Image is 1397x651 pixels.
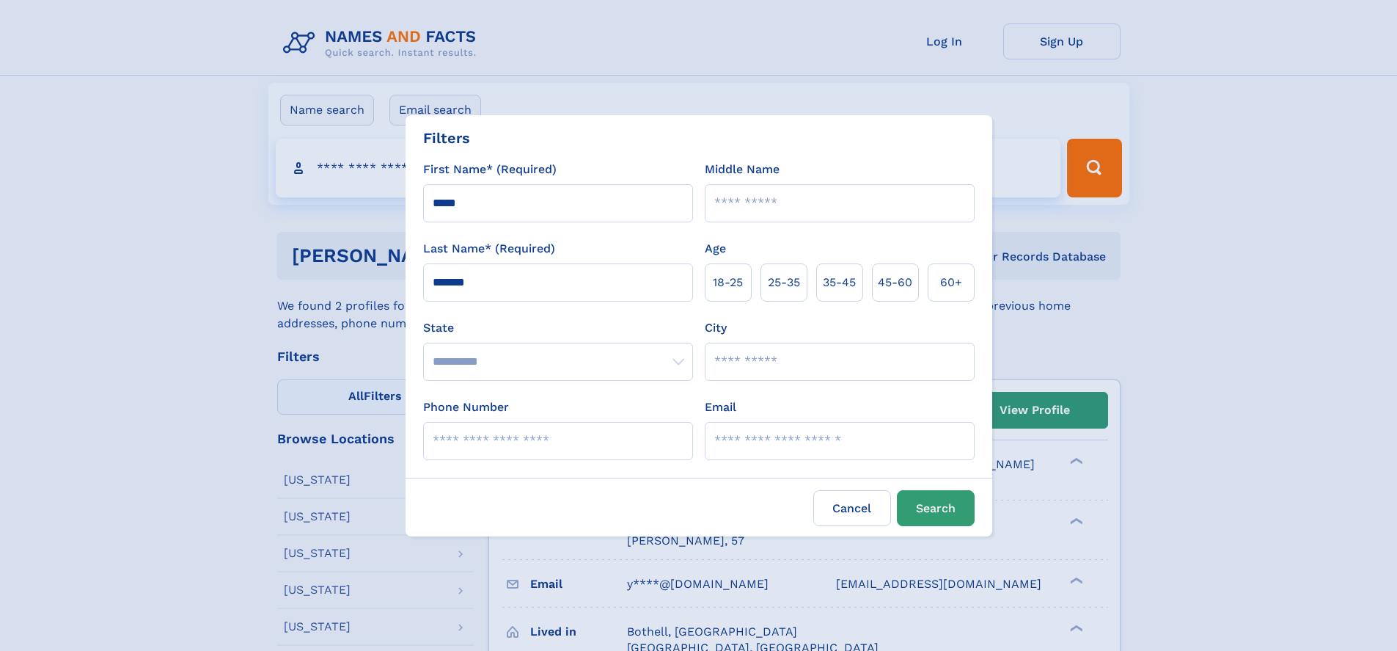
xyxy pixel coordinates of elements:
[713,274,743,291] span: 18‑25
[813,490,891,526] label: Cancel
[940,274,962,291] span: 60+
[705,319,727,337] label: City
[423,319,693,337] label: State
[705,399,736,416] label: Email
[768,274,800,291] span: 25‑35
[878,274,912,291] span: 45‑60
[423,399,509,416] label: Phone Number
[423,240,555,258] label: Last Name* (Required)
[705,240,726,258] label: Age
[705,161,780,178] label: Middle Name
[897,490,975,526] button: Search
[823,274,856,291] span: 35‑45
[423,127,470,149] div: Filters
[423,161,557,178] label: First Name* (Required)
